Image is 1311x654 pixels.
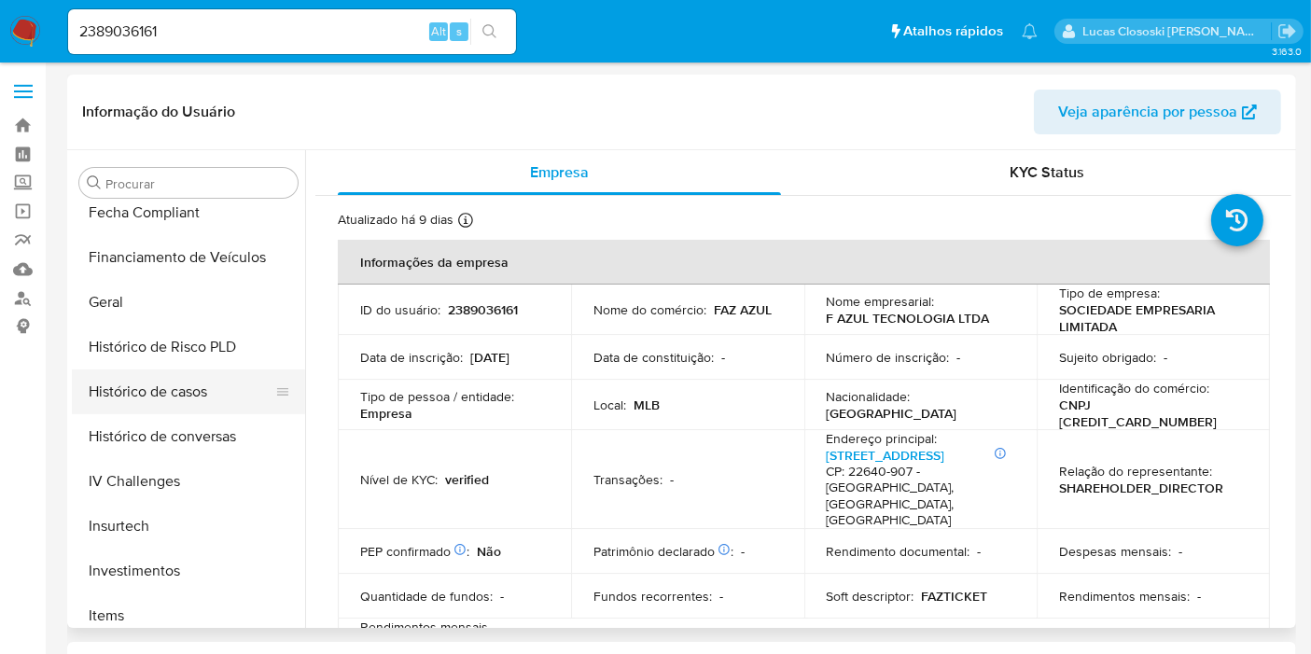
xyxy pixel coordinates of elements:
p: Despesas mensais : [1059,543,1171,560]
span: Empresa [530,161,589,183]
p: Transações : [593,471,662,488]
p: - [670,471,674,488]
button: Veja aparência por pessoa [1034,90,1281,134]
p: Identificação do comércio : [1059,380,1209,397]
p: Fundos recorrentes : [593,588,712,605]
p: - [957,349,961,366]
h4: CP: 22640-907 - [GEOGRAPHIC_DATA], [GEOGRAPHIC_DATA], [GEOGRAPHIC_DATA] [827,464,1008,529]
button: Procurar [87,175,102,190]
p: FAZ AZUL [714,301,772,318]
p: - [719,588,723,605]
span: s [456,22,462,40]
span: KYC Status [1011,161,1085,183]
p: FAZTICKET [922,588,988,605]
p: [GEOGRAPHIC_DATA] [827,405,957,422]
input: Pesquise usuários ou casos... [68,20,516,44]
p: Soft descriptor : [827,588,914,605]
p: - [1164,349,1167,366]
p: Data de constituição : [593,349,714,366]
p: Nível de KYC : [360,471,438,488]
p: PEP confirmado : [360,543,469,560]
p: Tipo de pessoa / entidade : [360,388,514,405]
p: CNPJ [CREDIT_CARD_NUMBER] [1059,397,1240,430]
p: Local : [593,397,626,413]
p: Empresa [360,405,412,422]
p: Não [477,543,501,560]
p: Quantidade de fundos : [360,588,493,605]
p: - [721,349,725,366]
button: Investimentos [72,549,305,593]
p: Relação do representante : [1059,463,1212,480]
p: Endereço principal : [827,430,938,447]
button: Items [72,593,305,638]
button: Insurtech [72,504,305,549]
p: - [1179,543,1182,560]
p: Rendimentos mensais : [1059,588,1190,605]
p: Rendimento documental : [827,543,970,560]
p: 2389036161 [448,301,518,318]
a: Notificações [1022,23,1038,39]
p: lucas.clososki@mercadolivre.com [1083,22,1272,40]
button: IV Challenges [72,459,305,504]
p: - [500,588,504,605]
p: F AZUL TECNOLOGIA LTDA [827,310,990,327]
p: Nacionalidade : [827,388,911,405]
p: Atualizado há 9 dias [338,211,453,229]
p: Rendimentos mensais (Companhia) : [360,619,549,652]
button: Histórico de conversas [72,414,305,459]
p: - [1197,588,1201,605]
span: Veja aparência por pessoa [1058,90,1237,134]
p: Sujeito obrigado : [1059,349,1156,366]
p: verified [445,471,489,488]
p: Patrimônio declarado : [593,543,733,560]
p: Número de inscrição : [827,349,950,366]
a: [STREET_ADDRESS] [827,446,945,465]
button: Geral [72,280,305,325]
p: Nome do comércio : [593,301,706,318]
p: Nome empresarial : [827,293,935,310]
p: SOCIEDADE EMPRESARIA LIMITADA [1059,301,1240,335]
button: Financiamento de Veículos [72,235,305,280]
button: search-icon [470,19,509,45]
p: ID do usuário : [360,301,440,318]
input: Procurar [105,175,290,192]
p: Tipo de empresa : [1059,285,1160,301]
p: Data de inscrição : [360,349,463,366]
p: SHAREHOLDER_DIRECTOR [1059,480,1223,496]
p: - [978,543,982,560]
p: [DATE] [470,349,509,366]
span: Atalhos rápidos [903,21,1003,41]
th: Informações da empresa [338,240,1270,285]
h1: Informação do Usuário [82,103,235,121]
button: Fecha Compliant [72,190,305,235]
button: Histórico de Risco PLD [72,325,305,369]
button: Histórico de casos [72,369,290,414]
p: - [741,543,745,560]
a: Sair [1277,21,1297,41]
span: Alt [431,22,446,40]
p: MLB [634,397,660,413]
